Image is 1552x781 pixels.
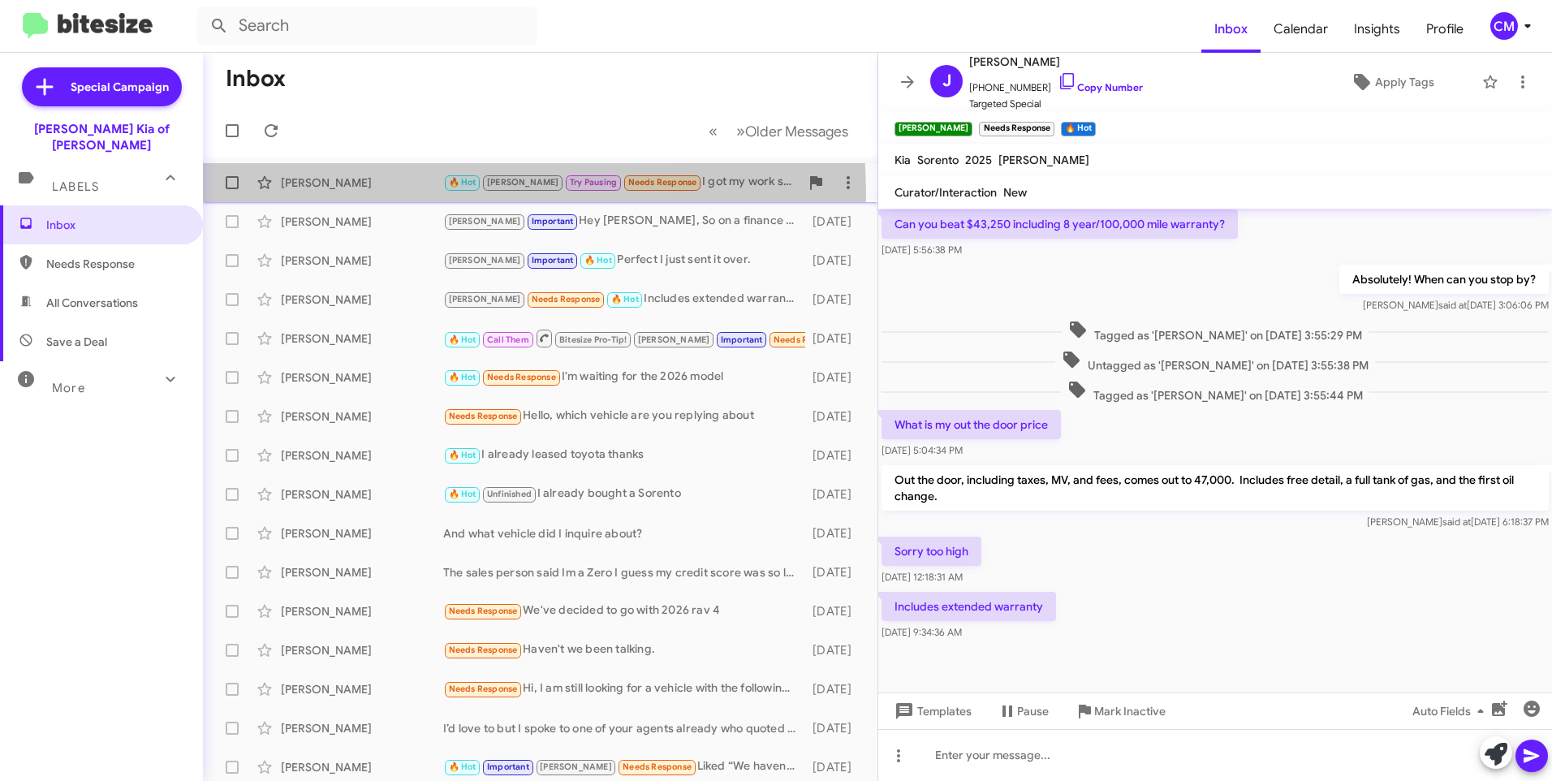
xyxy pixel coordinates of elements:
[805,486,864,503] div: [DATE]
[805,252,864,269] div: [DATE]
[281,369,443,386] div: [PERSON_NAME]
[1058,81,1143,93] a: Copy Number
[559,334,627,345] span: Bitesize Pro-Tip!
[449,450,476,460] span: 🔥 Hot
[540,762,612,772] span: [PERSON_NAME]
[1341,6,1413,53] span: Insights
[449,411,518,421] span: Needs Response
[449,255,521,265] span: [PERSON_NAME]
[487,372,556,382] span: Needs Response
[22,67,182,106] a: Special Campaign
[805,720,864,736] div: [DATE]
[895,122,972,136] small: [PERSON_NAME]
[1003,185,1027,200] span: New
[1399,697,1503,726] button: Auto Fields
[1367,516,1549,528] span: [PERSON_NAME] [DATE] 6:18:37 PM
[1261,6,1341,53] a: Calendar
[443,757,805,776] div: Liked “We haven't put it on our lot yet; it's supposed to be priced in the mid-30s.”
[1490,12,1518,40] div: CM
[882,209,1238,239] p: Can you beat $43,250 including 8 year/100,000 mile warranty?
[449,216,521,227] span: [PERSON_NAME]
[1413,6,1477,53] a: Profile
[1442,516,1471,528] span: said at
[281,564,443,580] div: [PERSON_NAME]
[998,153,1089,167] span: [PERSON_NAME]
[281,525,443,542] div: [PERSON_NAME]
[281,486,443,503] div: [PERSON_NAME]
[532,216,574,227] span: Important
[584,255,612,265] span: 🔥 Hot
[1094,697,1166,726] span: Mark Inactive
[1309,67,1474,97] button: Apply Tags
[443,602,805,620] div: We've decided to go with 2026 rav 4
[281,214,443,230] div: [PERSON_NAME]
[736,121,745,141] span: »
[487,177,559,188] span: [PERSON_NAME]
[281,330,443,347] div: [PERSON_NAME]
[895,185,997,200] span: Curator/Interaction
[443,368,805,386] div: I'm waiting for the 2026 model
[1055,350,1375,373] span: Untagged as '[PERSON_NAME]' on [DATE] 3:55:38 PM
[71,79,169,95] span: Special Campaign
[281,642,443,658] div: [PERSON_NAME]
[979,122,1054,136] small: Needs Response
[805,369,864,386] div: [DATE]
[1061,122,1096,136] small: 🔥 Hot
[882,571,963,583] span: [DATE] 12:18:31 AM
[1412,697,1490,726] span: Auto Fields
[805,525,864,542] div: [DATE]
[709,121,718,141] span: «
[46,334,107,350] span: Save a Deal
[805,603,864,619] div: [DATE]
[281,291,443,308] div: [PERSON_NAME]
[532,255,574,265] span: Important
[699,114,727,148] button: Previous
[969,96,1143,112] span: Targeted Special
[532,294,601,304] span: Needs Response
[443,680,805,698] div: Hi, I am still looking for a vehicle with the following config: Kia [DATE] SX-Prestige Hybrid Ext...
[700,114,858,148] nav: Page navigation example
[52,179,99,194] span: Labels
[878,697,985,726] button: Templates
[805,408,864,425] div: [DATE]
[281,252,443,269] div: [PERSON_NAME]
[281,681,443,697] div: [PERSON_NAME]
[52,381,85,395] span: More
[1062,697,1179,726] button: Mark Inactive
[969,52,1143,71] span: [PERSON_NAME]
[965,153,992,167] span: 2025
[805,642,864,658] div: [DATE]
[745,123,848,140] span: Older Messages
[443,173,800,192] div: I got my work schedule. I am off [DATE] if that work out with you.
[449,334,476,345] span: 🔥 Hot
[882,592,1056,621] p: Includes extended warranty
[985,697,1062,726] button: Pause
[443,328,805,348] div: K
[623,762,692,772] span: Needs Response
[281,175,443,191] div: [PERSON_NAME]
[443,251,805,270] div: Perfect I just sent it over.
[443,564,805,580] div: The sales person said Im a Zero I guess my credit score was so low I couldnt leave the lot with a...
[882,465,1549,511] p: Out the door, including taxes, MV, and fees, comes out to 47,000. Includes free detail, a full ta...
[1438,299,1467,311] span: said at
[443,525,805,542] div: And what vehicle did I inquire about?
[487,334,529,345] span: Call Them
[805,447,864,464] div: [DATE]
[449,762,476,772] span: 🔥 Hot
[638,334,710,345] span: [PERSON_NAME]
[443,446,805,464] div: I already leased toyota thanks
[443,290,805,309] div: Includes extended warranty
[226,66,286,92] h1: Inbox
[46,295,138,311] span: All Conversations
[1201,6,1261,53] a: Inbox
[721,334,763,345] span: Important
[281,408,443,425] div: [PERSON_NAME]
[281,720,443,736] div: [PERSON_NAME]
[882,444,963,456] span: [DATE] 5:04:34 PM
[805,681,864,697] div: [DATE]
[917,153,959,167] span: Sorento
[1339,265,1549,294] p: Absolutely! When can you stop by?
[805,214,864,230] div: [DATE]
[443,212,805,231] div: Hey [PERSON_NAME], So on a finance that Sportage we could keep you below 600 a month with about $...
